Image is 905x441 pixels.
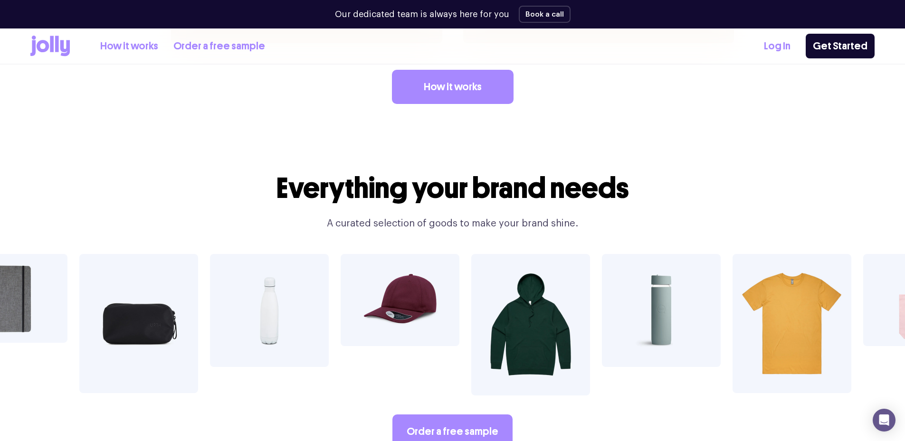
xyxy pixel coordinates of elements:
a: How it works [392,70,514,104]
a: Get Started [806,34,875,58]
a: How it works [100,38,158,54]
h2: Everything your brand needs [270,172,635,205]
p: Our dedicated team is always here for you [335,8,509,21]
a: Log In [764,38,791,54]
p: A curated selection of goods to make your brand shine. [270,216,635,231]
button: Book a call [519,6,571,23]
a: Order a free sample [173,38,265,54]
div: Open Intercom Messenger [873,409,895,432]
